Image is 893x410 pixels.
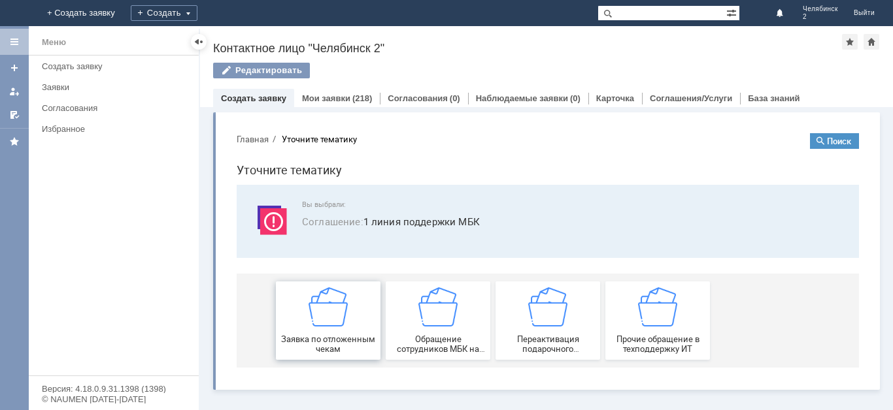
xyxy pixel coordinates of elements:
span: Заявка по отложенным чекам [54,212,150,231]
img: getfafe0041f1c547558d014b707d1d9f05 [412,165,451,204]
div: Уточните тематику [56,12,131,22]
div: (0) [450,93,460,103]
a: Заявки [37,77,196,97]
button: Обращение сотрудников МБК на недоступность тех. поддержки [160,159,264,237]
div: Создать [131,5,197,21]
span: Переактивация подарочного сертификата [273,212,370,231]
div: © NAUMEN [DATE]-[DATE] [42,395,186,403]
a: Переактивация подарочного сертификата [269,159,374,237]
a: Мои согласования [4,104,25,125]
div: Контактное лицо "Челябинск 2" [213,42,842,55]
a: Создать заявку [221,93,286,103]
a: Создать заявку [4,57,25,78]
span: Обращение сотрудников МБК на недоступность тех. поддержки [163,212,260,231]
div: (218) [352,93,372,103]
div: Сделать домашней страницей [864,34,879,50]
div: Заявки [42,82,191,92]
a: Наблюдаемые заявки [476,93,568,103]
span: Прочие обращение в техподдержку ИТ [383,212,480,231]
img: svg%3E [26,78,65,117]
div: Добавить в избранное [842,34,858,50]
button: Поиск [584,10,633,26]
div: Версия: 4.18.0.9.31.1398 (1398) [42,385,186,393]
span: Соглашение : [76,92,137,105]
div: (0) [570,93,581,103]
button: Главная [10,10,42,22]
div: Избранное [42,124,177,134]
a: Согласования [37,98,196,118]
a: Мои заявки [4,81,25,102]
img: getfafe0041f1c547558d014b707d1d9f05 [192,165,231,204]
img: getfafe0041f1c547558d014b707d1d9f05 [302,165,341,204]
a: База знаний [748,93,800,103]
h1: Уточните тематику [10,38,633,57]
div: Согласования [42,103,191,113]
a: Согласования [388,93,448,103]
span: 2 [803,13,838,21]
button: Заявка по отложенным чекам [50,159,154,237]
span: Вы выбрали: [76,78,617,86]
span: Расширенный поиск [726,6,739,18]
a: Карточка [596,93,634,103]
div: Меню [42,35,66,50]
a: Создать заявку [37,56,196,76]
img: getfafe0041f1c547558d014b707d1d9f05 [82,165,122,204]
span: Челябинск [803,5,838,13]
span: 1 линия поддержки МБК [76,91,617,106]
div: Создать заявку [42,61,191,71]
a: Соглашения/Услуги [650,93,732,103]
div: Скрыть меню [191,34,207,50]
a: Мои заявки [302,93,350,103]
a: Прочие обращение в техподдержку ИТ [379,159,484,237]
